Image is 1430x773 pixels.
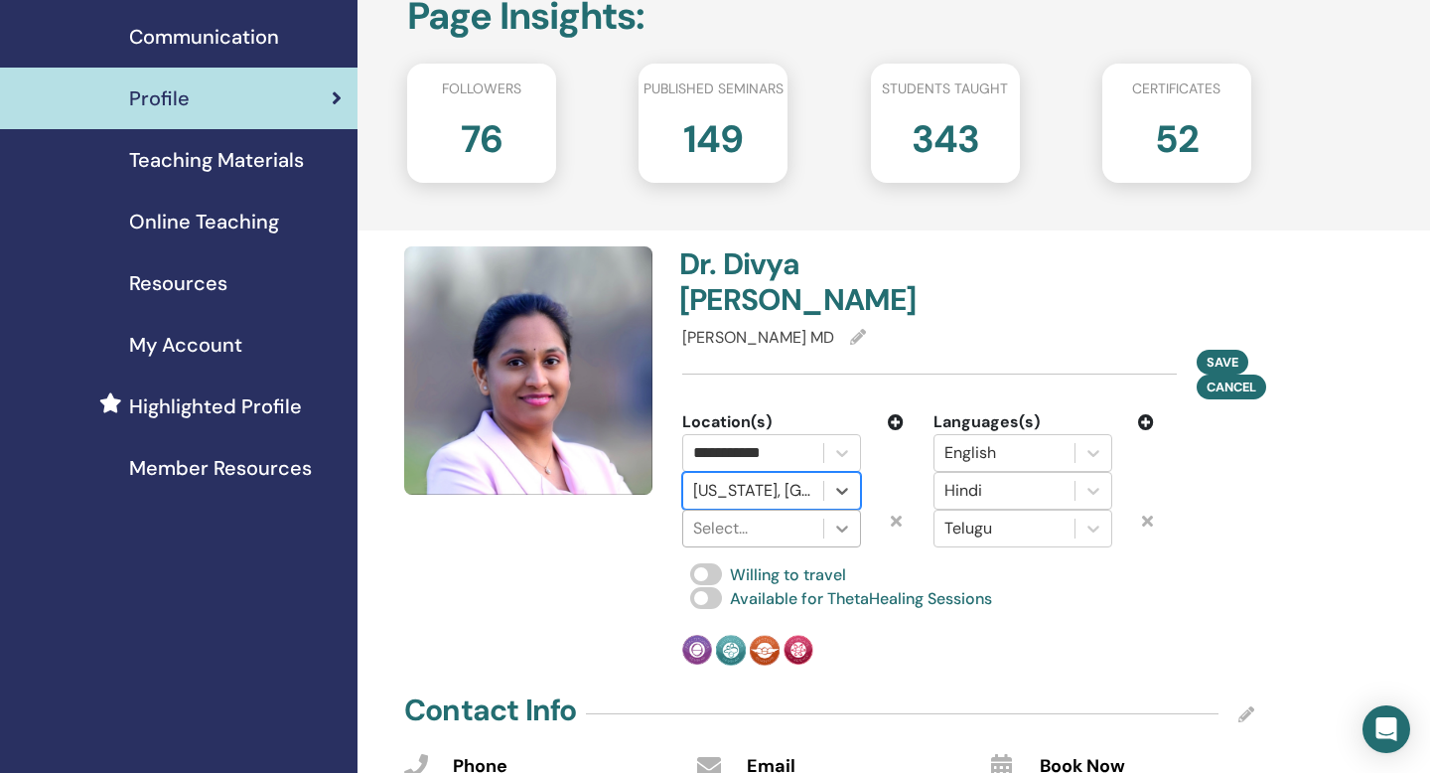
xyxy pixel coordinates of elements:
[679,246,956,318] h4: Dr. Divya [PERSON_NAME]
[1132,78,1220,99] span: Certificates
[129,145,304,175] span: Teaching Materials
[129,391,302,421] span: Highlighted Profile
[683,107,743,163] h2: 149
[129,330,242,360] span: My Account
[461,107,502,163] h2: 76
[933,410,1040,434] span: Languages(s)
[1207,354,1238,371] span: Save
[643,78,784,99] span: Published seminars
[682,327,834,348] span: [PERSON_NAME] MD
[129,207,279,236] span: Online Teaching
[730,588,992,609] span: Available for ThetaHealing Sessions
[129,83,190,113] span: Profile
[442,78,521,99] span: Followers
[1197,350,1248,375] button: Save
[129,22,279,52] span: Communication
[1197,375,1266,399] button: Cancel
[404,246,652,495] img: default.jpg
[1207,379,1256,395] span: Cancel
[912,107,979,163] h2: 343
[129,268,227,298] span: Resources
[882,78,1008,99] span: Students taught
[404,693,576,728] h4: Contact Info
[682,410,772,434] span: Location(s)
[129,453,312,483] span: Member Resources
[1155,107,1199,163] h2: 52
[730,564,846,585] span: Willing to travel
[1362,705,1410,753] div: Open Intercom Messenger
